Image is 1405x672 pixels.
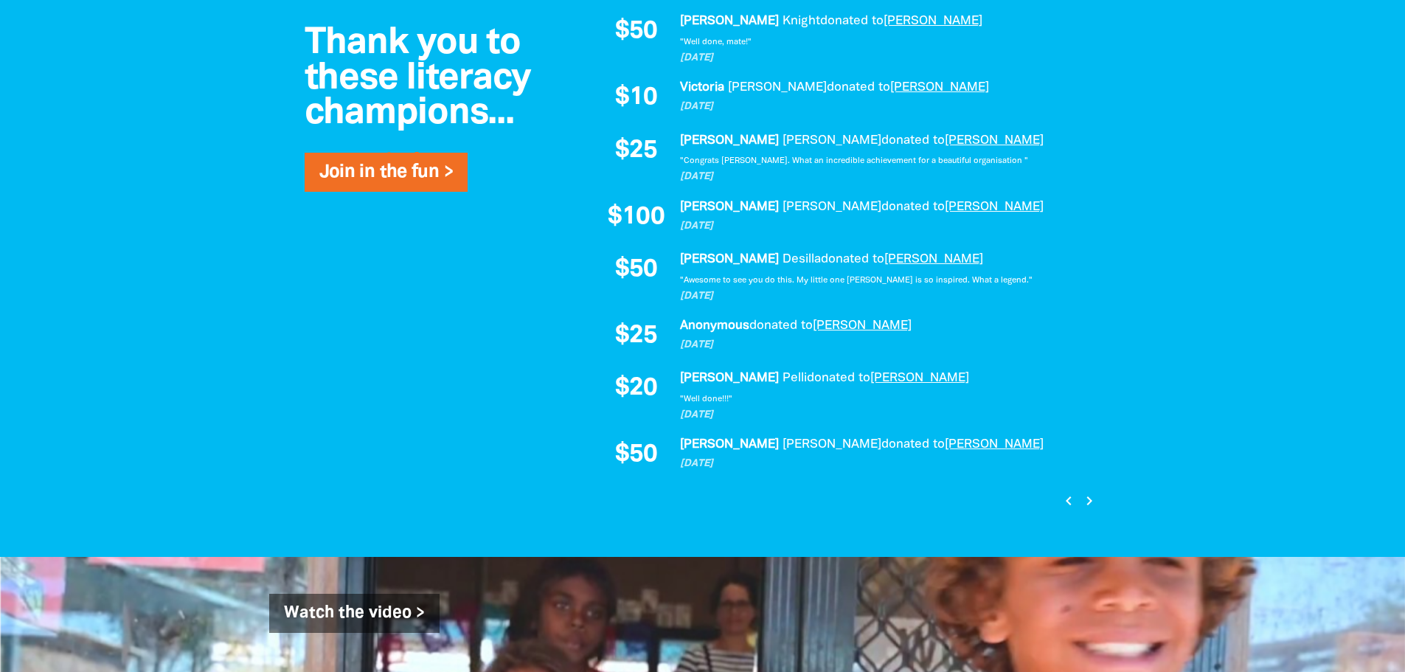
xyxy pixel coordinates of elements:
em: [PERSON_NAME] [680,15,779,27]
em: [PERSON_NAME] [680,201,779,212]
span: donated to [821,254,884,265]
em: Desilla [783,254,821,265]
span: donated to [881,135,945,146]
span: $25 [615,324,657,349]
span: $100 [608,205,665,230]
em: [PERSON_NAME] [680,254,779,265]
em: [PERSON_NAME] [680,373,779,384]
p: [DATE] [680,170,1086,184]
em: "Well done, mate!" [680,38,752,46]
a: [PERSON_NAME] [870,373,969,384]
a: [PERSON_NAME] [890,82,989,93]
p: [DATE] [680,338,1086,353]
a: [PERSON_NAME] [884,15,982,27]
em: Victoria [680,82,724,93]
span: $50 [615,257,657,283]
i: chevron_left [1060,492,1078,510]
p: [DATE] [680,100,1086,114]
em: [PERSON_NAME] [728,82,827,93]
span: donated to [749,320,813,331]
em: "Well done!!!" [680,395,732,403]
em: Pelli [783,373,807,384]
a: Join in the fun > [319,164,453,181]
p: [DATE] [680,289,1086,304]
p: [DATE] [680,51,1086,66]
em: Anonymous [680,320,749,331]
span: Thank you to these literacy champions... [305,27,531,131]
a: [PERSON_NAME] [884,254,983,265]
em: [PERSON_NAME] [680,439,779,450]
em: "Congrats [PERSON_NAME]. What an incredible achievement for a beautiful organisation " [680,157,1028,164]
em: "Awesome to see you do this. My little one [PERSON_NAME] is so inspired. What a legend." [680,277,1033,284]
em: [PERSON_NAME] [680,135,779,146]
span: donated to [881,201,945,212]
p: [DATE] [680,219,1086,234]
a: [PERSON_NAME] [945,135,1044,146]
button: Next page [1078,491,1098,510]
em: [PERSON_NAME] [783,201,881,212]
span: donated to [827,82,890,93]
a: [PERSON_NAME] [945,201,1044,212]
span: donated to [881,439,945,450]
p: [DATE] [680,408,1086,423]
span: $50 [615,19,657,44]
a: Watch the video > [269,594,440,634]
em: Knight [783,15,820,27]
a: [PERSON_NAME] [945,439,1044,450]
em: [PERSON_NAME] [783,439,881,450]
span: donated to [807,373,870,384]
i: chevron_right [1080,492,1098,510]
span: $20 [615,376,657,401]
span: donated to [820,15,884,27]
button: Previous page [1058,491,1078,510]
p: [DATE] [680,457,1086,471]
a: [PERSON_NAME] [813,320,912,331]
em: [PERSON_NAME] [783,135,881,146]
span: $10 [615,86,657,111]
span: $50 [615,443,657,468]
span: $25 [615,139,657,164]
